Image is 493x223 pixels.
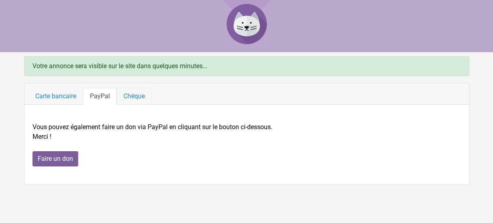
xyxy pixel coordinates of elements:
[32,122,461,142] p: Vous pouvez également faire un don via PayPal en cliquant sur le bouton ci-dessous. Merci !
[117,88,152,105] a: Chèque
[83,88,117,105] a: PayPal
[32,151,78,166] input: Faire un don
[24,56,469,76] div: Votre annonce sera visible sur le site dans quelques minutes...
[28,88,83,105] a: Carte bancaire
